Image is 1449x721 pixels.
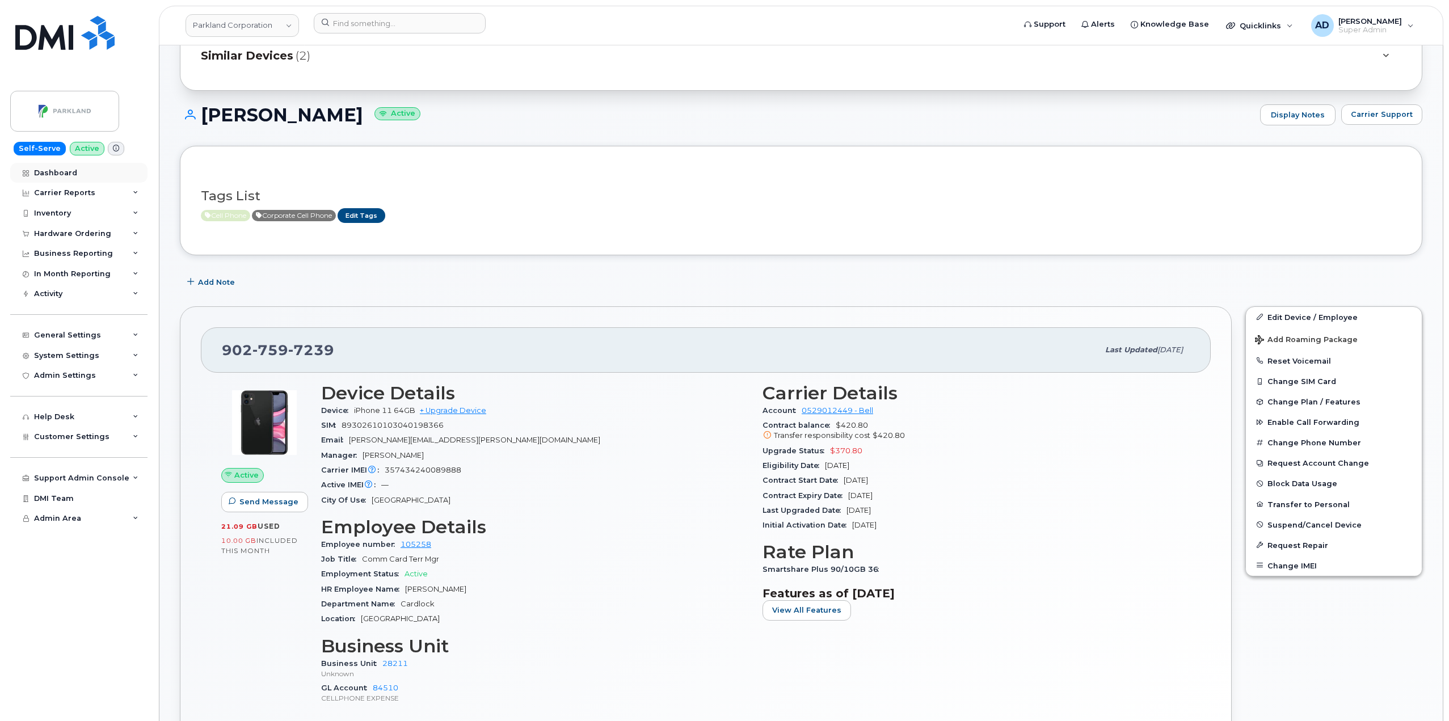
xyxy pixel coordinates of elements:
span: Cardlock [401,600,435,608]
span: (2) [296,48,310,64]
button: Request Account Change [1246,453,1422,473]
span: Department Name [321,600,401,608]
span: Employment Status [321,570,405,578]
button: Change Phone Number [1246,432,1422,453]
span: Active [405,570,428,578]
span: [DATE] [844,476,868,484]
span: Manager [321,451,363,459]
span: 89302610103040198366 [342,421,444,429]
span: Email [321,436,349,444]
span: [PERSON_NAME] [405,585,466,593]
button: Change Plan / Features [1246,391,1422,412]
span: Add Roaming Package [1255,335,1358,346]
span: Active [201,210,250,221]
button: Enable Call Forwarding [1246,412,1422,432]
button: Carrier Support [1341,104,1422,125]
span: Active [252,210,336,221]
span: Last updated [1105,345,1157,354]
span: Alerts [1091,19,1115,30]
span: Quicklinks [1240,21,1281,30]
span: [GEOGRAPHIC_DATA] [361,614,440,623]
span: AD [1315,19,1329,32]
span: [PERSON_NAME] [363,451,424,459]
span: Active IMEI [321,480,381,489]
span: Carrier IMEI [321,466,385,474]
button: Send Message [221,492,308,512]
span: used [258,522,280,530]
span: Carrier Support [1351,109,1413,120]
span: Job Title [321,555,362,563]
span: $370.80 [830,446,862,455]
span: Suspend/Cancel Device [1267,520,1362,529]
span: HR Employee Name [321,585,405,593]
span: Contract balance [763,421,836,429]
a: 84510 [373,684,398,692]
h3: Device Details [321,383,749,403]
span: [PERSON_NAME] [1338,16,1402,26]
span: [DATE] [825,461,849,470]
button: Add Roaming Package [1246,327,1422,351]
img: iPhone_11.jpg [230,389,298,457]
span: [DATE] [846,506,871,515]
span: $420.80 [873,431,905,440]
span: 759 [252,341,288,359]
h3: Employee Details [321,517,749,537]
h3: Carrier Details [763,383,1190,403]
a: 105258 [401,540,431,549]
span: Initial Activation Date [763,521,852,529]
span: Employee number [321,540,401,549]
button: Change IMEI [1246,555,1422,576]
span: 7239 [288,341,334,359]
span: Similar Devices [201,48,293,64]
a: Edit Device / Employee [1246,307,1422,327]
span: included this month [221,536,298,555]
span: [DATE] [848,491,873,500]
div: Adil Derdak [1303,14,1422,37]
span: Device [321,406,354,415]
h3: Rate Plan [763,542,1190,562]
span: [DATE] [852,521,877,529]
span: Support [1034,19,1065,30]
span: 21.09 GB [221,522,258,530]
span: GL Account [321,684,373,692]
span: Contract Expiry Date [763,491,848,500]
a: 28211 [382,659,408,668]
span: Account [763,406,802,415]
span: iPhone 11 64GB [354,406,415,415]
span: Active [234,470,259,480]
span: 357434240089888 [385,466,461,474]
span: $420.80 [763,421,1190,441]
small: Active [374,107,420,120]
button: View All Features [763,600,851,621]
span: [GEOGRAPHIC_DATA] [372,496,450,504]
h3: Business Unit [321,636,749,656]
span: Upgrade Status [763,446,830,455]
span: 10.00 GB [221,537,256,545]
h1: [PERSON_NAME] [180,105,1254,125]
button: Request Repair [1246,535,1422,555]
span: — [381,480,389,489]
a: 0529012449 - Bell [802,406,873,415]
span: 902 [222,341,334,359]
span: Business Unit [321,659,382,668]
span: Knowledge Base [1140,19,1209,30]
span: Comm Card Terr Mgr [362,555,439,563]
button: Reset Voicemail [1246,351,1422,371]
h3: Features as of [DATE] [763,587,1190,600]
span: SIM [321,421,342,429]
h3: Tags List [201,189,1401,203]
span: Smartshare Plus 90/10GB 36 [763,565,884,574]
a: Knowledge Base [1123,13,1217,36]
span: Transfer responsibility cost [774,431,870,440]
span: Location [321,614,361,623]
button: Suspend/Cancel Device [1246,515,1422,535]
span: Eligibility Date [763,461,825,470]
p: Unknown [321,669,749,678]
button: Change SIM Card [1246,371,1422,391]
span: Change Plan / Features [1267,398,1360,406]
p: CELLPHONE EXPENSE [321,693,749,703]
span: Contract Start Date [763,476,844,484]
a: Support [1016,13,1073,36]
button: Transfer to Personal [1246,494,1422,515]
span: Super Admin [1338,26,1402,35]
